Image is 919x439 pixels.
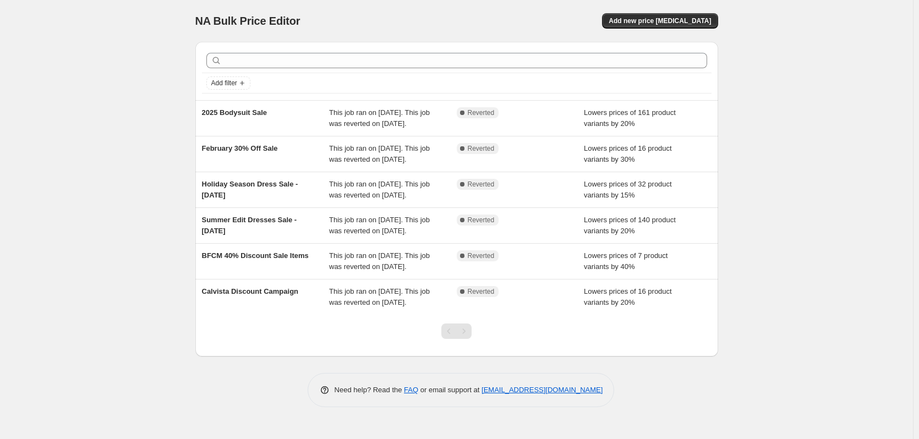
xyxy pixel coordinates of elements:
[202,251,309,260] span: BFCM 40% Discount Sale Items
[584,108,676,128] span: Lowers prices of 161 product variants by 20%
[482,386,603,394] a: [EMAIL_ADDRESS][DOMAIN_NAME]
[584,251,668,271] span: Lowers prices of 7 product variants by 40%
[329,144,430,163] span: This job ran on [DATE]. This job was reverted on [DATE].
[202,144,278,152] span: February 30% Off Sale
[211,79,237,87] span: Add filter
[584,180,672,199] span: Lowers prices of 32 product variants by 15%
[329,216,430,235] span: This job ran on [DATE]. This job was reverted on [DATE].
[329,180,430,199] span: This job ran on [DATE]. This job was reverted on [DATE].
[202,287,299,295] span: Calvista Discount Campaign
[468,287,495,296] span: Reverted
[202,216,297,235] span: Summer Edit Dresses Sale - [DATE]
[329,108,430,128] span: This job ran on [DATE]. This job was reverted on [DATE].
[602,13,718,29] button: Add new price [MEDICAL_DATA]
[468,108,495,117] span: Reverted
[609,17,711,25] span: Add new price [MEDICAL_DATA]
[584,287,672,306] span: Lowers prices of 16 product variants by 20%
[468,144,495,153] span: Reverted
[404,386,418,394] a: FAQ
[206,76,250,90] button: Add filter
[202,180,298,199] span: Holiday Season Dress Sale - [DATE]
[418,386,482,394] span: or email support at
[195,15,300,27] span: NA Bulk Price Editor
[468,216,495,224] span: Reverted
[202,108,267,117] span: 2025 Bodysuit Sale
[329,251,430,271] span: This job ran on [DATE]. This job was reverted on [DATE].
[441,323,472,339] nav: Pagination
[584,216,676,235] span: Lowers prices of 140 product variants by 20%
[329,287,430,306] span: This job ran on [DATE]. This job was reverted on [DATE].
[468,251,495,260] span: Reverted
[584,144,672,163] span: Lowers prices of 16 product variants by 30%
[468,180,495,189] span: Reverted
[335,386,404,394] span: Need help? Read the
